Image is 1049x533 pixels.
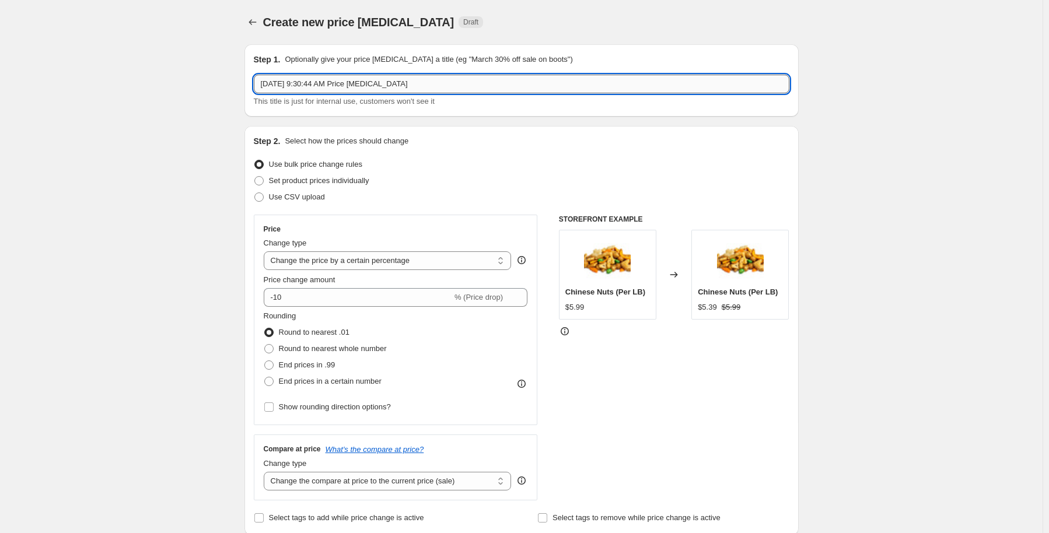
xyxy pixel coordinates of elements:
[269,160,362,169] span: Use bulk price change rules
[454,293,503,301] span: % (Price drop)
[264,225,281,234] h3: Price
[269,192,325,201] span: Use CSV upload
[279,360,335,369] span: End prices in .99
[717,236,764,283] img: 8007_OrientalMix_Pil-bJIxYnWI_80x.jpg
[463,17,478,27] span: Draft
[326,445,424,454] button: What's the compare at price?
[264,459,307,468] span: Change type
[264,444,321,454] h3: Compare at price
[565,287,645,296] span: Chinese Nuts (Per LB)
[263,16,454,29] span: Create new price [MEDICAL_DATA]
[722,301,741,313] strike: $5.99
[584,236,631,283] img: 8007_OrientalMix_Pil-bJIxYnWI_80x.jpg
[264,239,307,247] span: Change type
[285,54,572,65] p: Optionally give your price [MEDICAL_DATA] a title (eg "March 30% off sale on boots")
[516,254,527,266] div: help
[244,14,261,30] button: Price change jobs
[269,513,424,522] span: Select tags to add while price change is active
[279,377,382,385] span: End prices in a certain number
[565,301,585,313] div: $5.99
[264,288,452,307] input: -15
[254,54,281,65] h2: Step 1.
[264,311,296,320] span: Rounding
[698,301,717,313] div: $5.39
[254,75,789,93] input: 30% off holiday sale
[254,135,281,147] h2: Step 2.
[264,275,335,284] span: Price change amount
[279,344,387,353] span: Round to nearest whole number
[254,97,435,106] span: This title is just for internal use, customers won't see it
[269,176,369,185] span: Set product prices individually
[516,475,527,486] div: help
[559,215,789,224] h6: STOREFRONT EXAMPLE
[279,402,391,411] span: Show rounding direction options?
[279,328,349,336] span: Round to nearest .01
[285,135,408,147] p: Select how the prices should change
[553,513,721,522] span: Select tags to remove while price change is active
[698,287,778,296] span: Chinese Nuts (Per LB)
